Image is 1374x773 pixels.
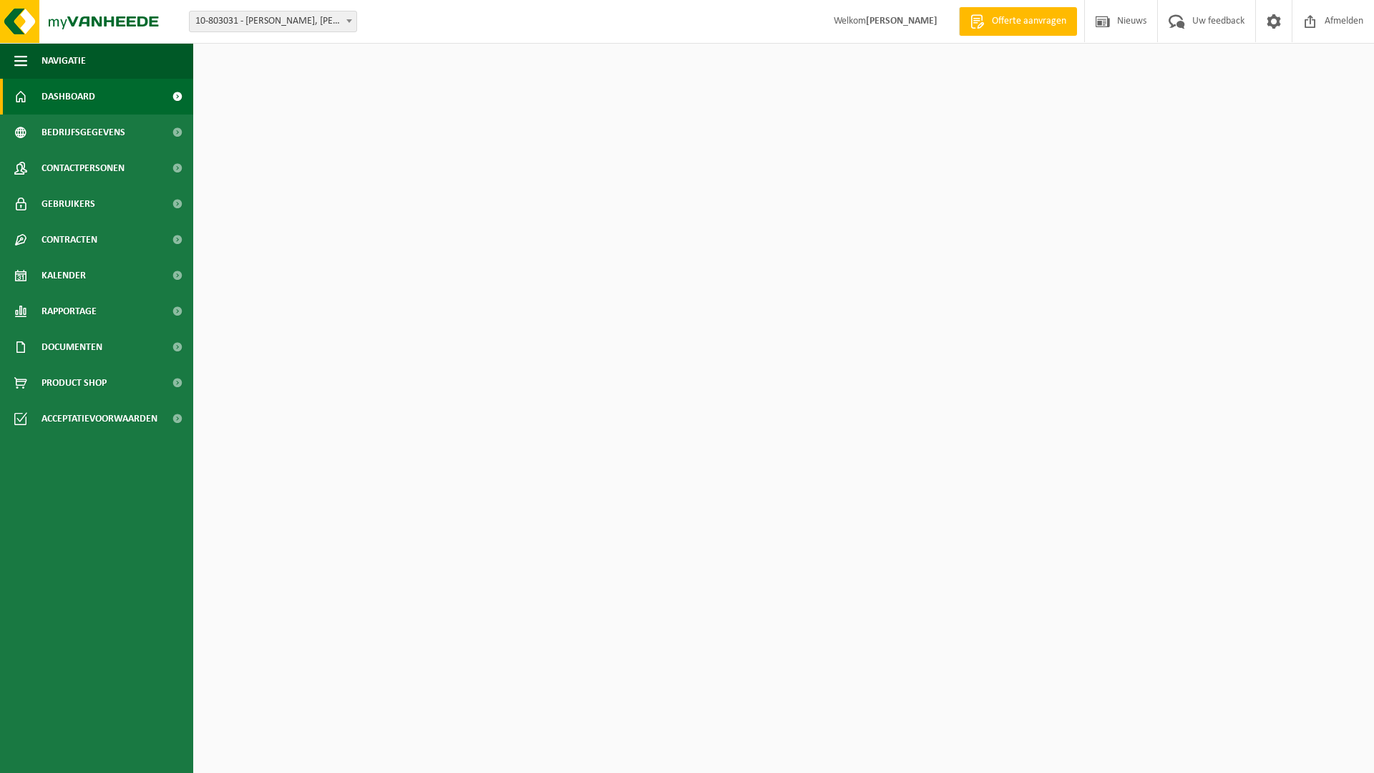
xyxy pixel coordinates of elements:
[42,329,102,365] span: Documenten
[959,7,1077,36] a: Offerte aanvragen
[190,11,356,31] span: 10-803031 - GELADI, STEVE - GENK
[42,150,125,186] span: Contactpersonen
[42,401,157,437] span: Acceptatievoorwaarden
[42,258,86,293] span: Kalender
[42,43,86,79] span: Navigatie
[42,79,95,115] span: Dashboard
[42,115,125,150] span: Bedrijfsgegevens
[866,16,937,26] strong: [PERSON_NAME]
[42,222,97,258] span: Contracten
[7,742,239,773] iframe: chat widget
[189,11,357,32] span: 10-803031 - GELADI, STEVE - GENK
[42,365,107,401] span: Product Shop
[42,186,95,222] span: Gebruikers
[42,293,97,329] span: Rapportage
[988,14,1070,29] span: Offerte aanvragen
